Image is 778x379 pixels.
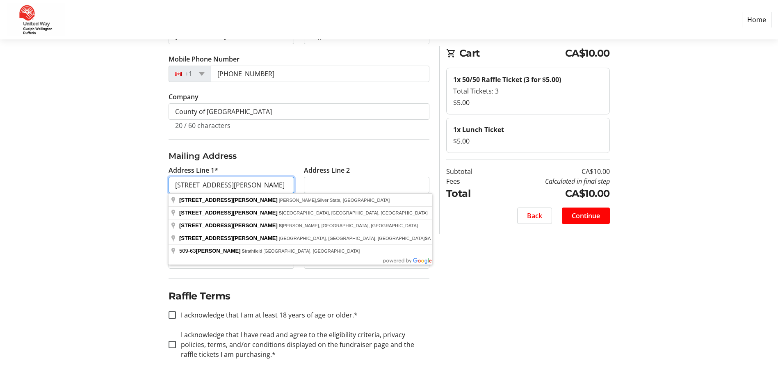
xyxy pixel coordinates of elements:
td: CA$10.00 [493,186,610,201]
div: Total Tickets: 3 [453,86,603,96]
div: $5.00 [453,98,603,107]
label: Mobile Phone Number [169,54,240,64]
span: CA$10.00 [565,46,610,61]
span: [STREET_ADDRESS][PERSON_NAME] [179,197,278,203]
td: Calculated in final step [493,176,610,186]
span: 509-63 [179,248,242,254]
strong: 1x Lunch Ticket [453,125,504,134]
span: Back [527,211,542,221]
input: (506) 234-5678 [211,66,429,82]
tr-character-limit: 20 / 60 characters [175,121,230,130]
label: Company [169,92,198,102]
button: Back [517,208,552,224]
span: [STREET_ADDRESS][PERSON_NAME] [179,235,278,241]
span: S [425,236,428,241]
label: Address Line 2 [304,165,350,175]
td: Total [446,186,493,201]
h3: Mailing Address [169,150,429,162]
span: S [242,249,245,253]
span: Continue [572,211,600,221]
td: CA$10.00 [493,167,610,176]
span: [PERSON_NAME], ilver State, [GEOGRAPHIC_DATA] [279,198,390,203]
td: Fees [446,176,493,186]
span: [GEOGRAPHIC_DATA], [GEOGRAPHIC_DATA], [GEOGRAPHIC_DATA] A [279,236,431,241]
span: trathfield [GEOGRAPHIC_DATA], [GEOGRAPHIC_DATA] [242,249,360,253]
label: Address Line 1* [169,165,218,175]
span: [PERSON_NAME], [GEOGRAPHIC_DATA], [GEOGRAPHIC_DATA] [279,223,418,228]
div: $5.00 [453,136,603,146]
img: United Way Guelph Wellington Dufferin's Logo [7,3,65,36]
span: Cart [459,46,565,61]
span: [STREET_ADDRESS][PERSON_NAME] [179,222,278,228]
span: [GEOGRAPHIC_DATA], [GEOGRAPHIC_DATA], [GEOGRAPHIC_DATA] [279,210,428,215]
label: I acknowledge that I am at least 18 years of age or older.* [176,310,358,320]
strong: 1x 50/50 Raffle Ticket (3 for $5.00) [453,75,561,84]
h2: Raffle Terms [169,289,429,304]
input: Address [169,177,294,193]
span: S [279,210,282,215]
td: Subtotal [446,167,493,176]
label: I acknowledge that I have read and agree to the eligibility criteria, privacy policies, terms, an... [176,330,429,359]
span: [STREET_ADDRESS][PERSON_NAME] [179,210,278,216]
span: S [317,198,320,203]
span: S [279,223,282,228]
button: Continue [562,208,610,224]
span: [PERSON_NAME] [196,248,240,254]
a: Home [742,12,771,27]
